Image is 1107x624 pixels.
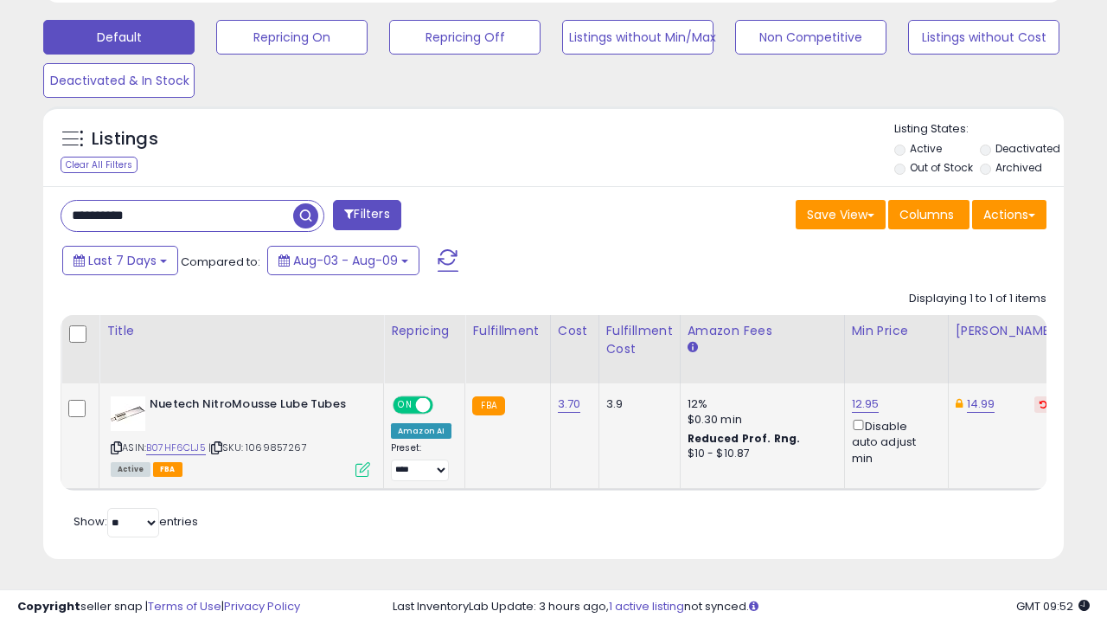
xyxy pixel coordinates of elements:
[74,513,198,530] span: Show: entries
[852,416,935,466] div: Disable auto adjust min
[88,252,157,269] span: Last 7 Days
[391,442,451,481] div: Preset:
[208,441,307,454] span: | SKU: 1069857267
[558,322,592,340] div: Cost
[688,396,831,412] div: 12%
[17,599,300,615] div: seller snap | |
[606,322,673,358] div: Fulfillment Cost
[910,141,942,156] label: Active
[688,322,837,340] div: Amazon Fees
[899,206,954,223] span: Columns
[393,599,1090,615] div: Last InventoryLab Update: 3 hours ago, not synced.
[894,121,1064,138] p: Listing States:
[17,598,80,614] strong: Copyright
[389,20,541,55] button: Repricing Off
[153,462,182,477] span: FBA
[391,423,451,439] div: Amazon AI
[688,340,698,356] small: Amazon Fees.
[224,598,300,614] a: Privacy Policy
[394,398,416,413] span: ON
[956,322,1059,340] div: [PERSON_NAME]
[562,20,713,55] button: Listings without Min/Max
[995,141,1060,156] label: Deactivated
[735,20,886,55] button: Non Competitive
[150,396,360,417] b: Nuetech NitroMousse Lube Tubes
[92,127,158,151] h5: Listings
[43,20,195,55] button: Default
[148,598,221,614] a: Terms of Use
[908,20,1059,55] button: Listings without Cost
[391,322,458,340] div: Repricing
[688,447,831,461] div: $10 - $10.87
[181,254,260,270] span: Compared to:
[111,462,150,477] span: All listings currently available for purchase on Amazon
[106,322,376,340] div: Title
[972,200,1046,229] button: Actions
[43,63,195,98] button: Deactivated & In Stock
[111,396,370,475] div: ASIN:
[995,160,1042,175] label: Archived
[293,252,398,269] span: Aug-03 - Aug-09
[606,396,667,412] div: 3.9
[967,396,995,413] a: 14.99
[688,412,831,428] div: $0.30 min
[431,398,458,413] span: OFF
[333,200,400,230] button: Filters
[61,157,138,173] div: Clear All Filters
[609,598,684,614] a: 1 active listing
[111,396,145,431] img: 31hTYuYQmoL._SL40_.jpg
[472,322,542,340] div: Fulfillment
[852,396,880,413] a: 12.95
[558,396,581,413] a: 3.70
[910,160,973,175] label: Out of Stock
[267,246,419,275] button: Aug-03 - Aug-09
[909,291,1046,307] div: Displaying 1 to 1 of 1 items
[472,396,504,415] small: FBA
[688,431,801,446] b: Reduced Prof. Rng.
[62,246,178,275] button: Last 7 Days
[796,200,886,229] button: Save View
[888,200,969,229] button: Columns
[1016,598,1090,614] span: 2025-08-17 09:52 GMT
[852,322,941,340] div: Min Price
[146,441,206,455] a: B07HF6CLJ5
[216,20,368,55] button: Repricing On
